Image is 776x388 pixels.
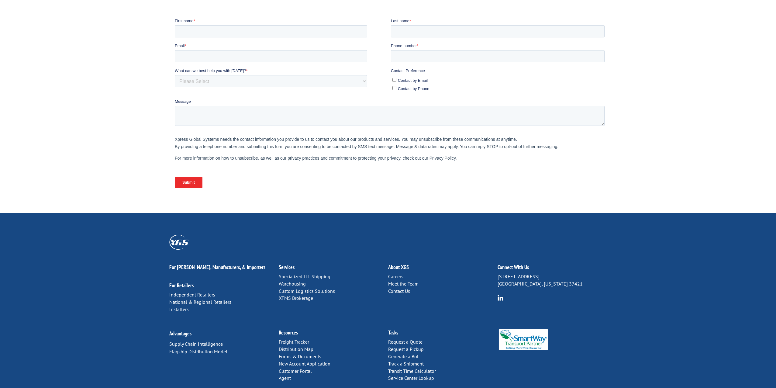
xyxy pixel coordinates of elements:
a: New Account Application [279,361,330,367]
a: Freight Tracker [279,339,309,345]
a: About XGS [388,264,409,271]
a: Contact Us [388,288,410,294]
a: Transit Time Calculator [388,368,436,374]
span: Contact by Email [223,60,253,65]
span: Phone number [216,26,242,30]
a: Careers [388,273,403,279]
a: Independent Retailers [169,292,215,298]
img: XGS_Logos_ALL_2024_All_White [169,235,189,250]
a: XTMS Brokerage [279,295,313,301]
a: For Retailers [169,282,194,289]
iframe: Form 0 [175,18,607,193]
img: Smartway_Logo [498,329,550,350]
a: For [PERSON_NAME], Manufacturers, & Importers [169,264,265,271]
input: Contact by Phone [218,68,222,72]
a: Installers [169,306,189,312]
a: Resources [279,329,298,336]
a: Track a Shipment [388,361,424,367]
a: Customer Portal [279,368,312,374]
a: National & Regional Retailers [169,299,231,305]
a: Request a Quote [388,339,422,345]
a: Warehousing [279,281,306,287]
input: Contact by Email [218,60,222,64]
h2: Tasks [388,330,498,338]
a: Service Center Lookup [388,375,434,381]
a: Advantages [169,330,191,337]
a: Custom Logistics Solutions [279,288,335,294]
a: Generate a BoL [388,353,419,359]
span: Contact by Phone [223,68,254,73]
h2: Connect With Us [498,265,607,273]
p: [STREET_ADDRESS] [GEOGRAPHIC_DATA], [US_STATE] 37421 [498,273,607,288]
a: Agent [279,375,291,381]
a: Supply Chain Intelligence [169,341,223,347]
a: Forms & Documents [279,353,321,359]
a: Request a Pickup [388,346,424,352]
a: Meet the Team [388,281,419,287]
a: Services [279,264,295,271]
img: group-6 [498,295,503,301]
span: Contact Preference [216,50,250,55]
a: Distribution Map [279,346,313,352]
a: Flagship Distribution Model [169,348,227,355]
a: Specialized LTL Shipping [279,273,330,279]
